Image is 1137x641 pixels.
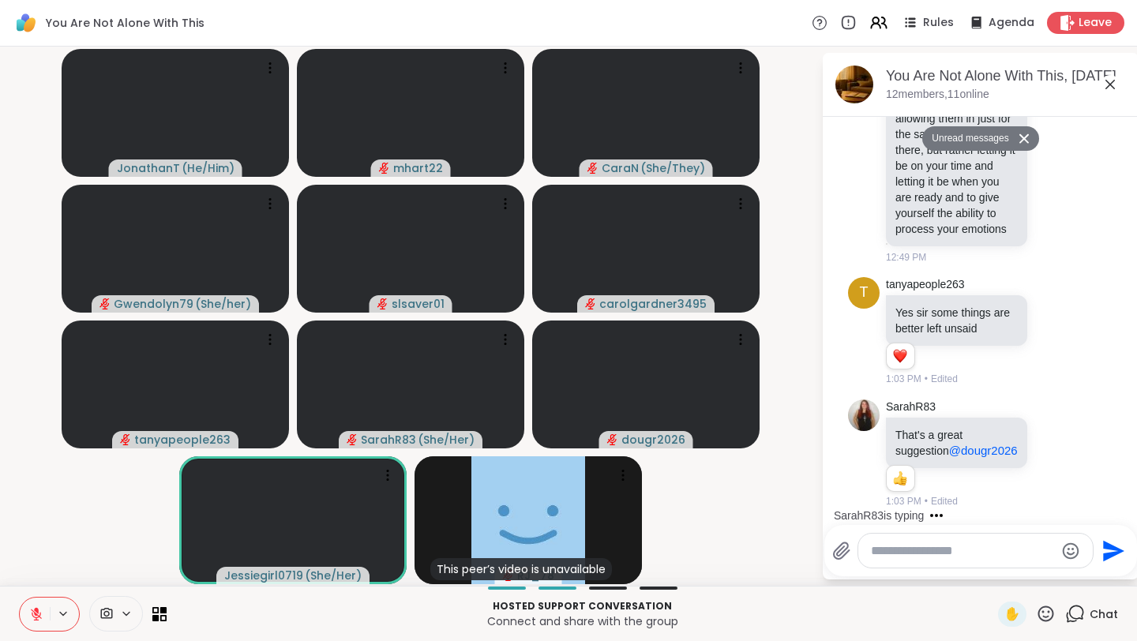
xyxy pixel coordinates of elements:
p: Hosted support conversation [176,599,989,613]
span: Gwendolyn79 [114,296,193,312]
span: audio-muted [377,298,388,309]
span: SarahR83 [361,432,416,448]
p: That's a great suggestion [895,427,1018,459]
span: Agenda [989,15,1034,31]
span: carolgardner3495 [599,296,707,312]
span: Edited [931,372,958,386]
span: ✋ [1004,605,1020,624]
span: dougr2026 [621,432,685,448]
div: You Are Not Alone With This, [DATE] [886,66,1126,86]
p: Yes sir some things are better left unsaid [895,305,1018,336]
span: JonathanT [117,160,180,176]
span: audio-muted [99,298,111,309]
span: slsaver01 [392,296,445,312]
button: Reactions: love [891,350,908,362]
span: Rules [923,15,954,31]
span: audio-muted [347,434,358,445]
button: Emoji picker [1061,542,1080,560]
span: mhart22 [393,160,443,176]
span: audio-muted [120,434,131,445]
textarea: Type your message [871,543,1055,559]
span: Jessiegirl0719 [224,568,303,583]
span: audio-muted [379,163,390,174]
button: Reactions: like [891,472,908,485]
span: audio-muted [607,434,618,445]
img: ShareWell Logomark [13,9,39,36]
span: ( She/They ) [640,160,705,176]
span: Leave [1079,15,1112,31]
span: You Are Not Alone With This [46,15,205,31]
span: 1:03 PM [886,494,921,508]
button: Unread messages [922,126,1013,152]
img: https://sharewell-space-live.sfo3.digitaloceanspaces.com/user-generated/ad949235-6f32-41e6-8b9f-9... [848,399,880,431]
div: This peer’s video is unavailable [430,558,612,580]
span: audio-muted [587,163,599,174]
div: SarahR83 is typing [834,508,924,523]
span: 12:49 PM [886,250,926,264]
span: CaraN [602,160,639,176]
span: Edited [931,494,958,508]
span: tanyapeople263 [134,432,231,448]
span: t [860,282,869,303]
div: Reaction list [887,343,914,369]
span: • [925,494,928,508]
a: tanyapeople263 [886,277,965,293]
span: ( She/her ) [195,296,251,312]
a: SarahR83 [886,399,936,415]
span: @dougr2026 [949,444,1018,457]
img: RJ_78 [471,456,585,584]
img: You Are Not Alone With This, Sep 06 [835,66,873,103]
span: ( He/Him ) [182,160,235,176]
p: 12 members, 11 online [886,87,989,103]
p: Connect and share with the group [176,613,989,629]
span: Chat [1090,606,1118,622]
span: • [925,372,928,386]
span: ( She/Her ) [418,432,475,448]
div: Reaction list [887,466,914,491]
span: ( She/Her ) [305,568,362,583]
span: audio-muted [585,298,596,309]
span: 1:03 PM [886,372,921,386]
button: Send [1094,533,1129,568]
